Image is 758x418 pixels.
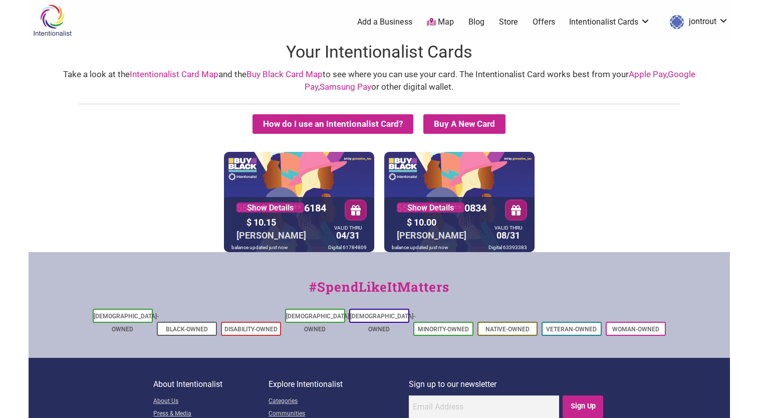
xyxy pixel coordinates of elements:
[244,215,329,230] div: $ 10.15
[409,378,605,391] p: Sign up to our newsletter
[229,243,291,252] div: balance updated just now
[166,326,208,333] a: Black-Owned
[130,69,218,79] a: Intentionalist Card Map
[499,17,518,28] a: Store
[533,17,555,28] a: Offers
[563,395,603,418] input: Sign Up
[153,378,269,391] p: About Intentionalist
[29,40,730,64] h1: Your Intentionalist Cards
[612,326,659,333] a: Woman-Owned
[350,313,415,333] a: [DEMOGRAPHIC_DATA]-Owned
[269,378,409,391] p: Explore Intentionalist
[492,226,525,243] div: 08/31
[269,395,409,408] a: Categories
[569,17,650,28] a: Intentionalist Cards
[427,17,454,28] a: Map
[153,395,269,408] a: About Us
[629,69,666,79] a: Apple Pay
[394,228,469,243] div: [PERSON_NAME]
[236,202,304,213] a: Show Details
[320,82,371,92] a: Samsung Pay
[224,326,278,333] a: Disability-Owned
[409,395,559,418] input: Email Address
[485,326,530,333] a: Native-Owned
[357,17,412,28] a: Add a Business
[234,228,309,243] div: [PERSON_NAME]
[494,227,522,229] div: VALID THRU
[546,326,597,333] a: Veteran-Owned
[468,17,484,28] a: Blog
[389,243,451,252] div: balance updated just now
[418,326,469,333] a: Minority-Owned
[39,68,720,94] div: Take a look at the and the to see where you can use your card. The Intentionalist Card works best...
[94,313,159,333] a: [DEMOGRAPHIC_DATA]-Owned
[29,277,730,307] div: #SpendLikeItMatters
[486,243,530,252] div: Digital 63393383
[423,114,506,134] summary: Buy A New Card
[252,114,413,134] button: How do I use an Intentionalist Card?
[326,243,369,252] div: Digital 61784809
[334,227,362,229] div: VALID THRU
[286,313,351,333] a: [DEMOGRAPHIC_DATA]-Owned
[665,13,728,31] a: jontrout
[332,226,364,243] div: 04/31
[397,202,464,213] a: Show Details
[404,215,489,230] div: $ 10.00
[246,69,323,79] a: Buy Black Card Map
[29,4,76,37] img: Intentionalist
